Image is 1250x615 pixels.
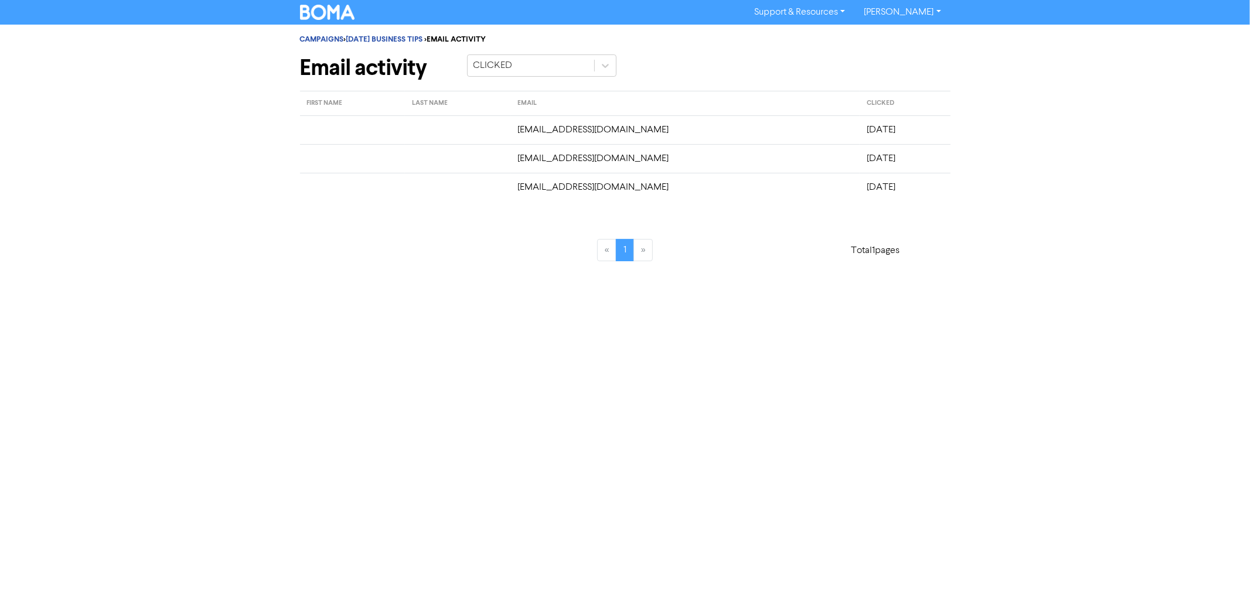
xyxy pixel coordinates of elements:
img: BOMA Logo [300,5,355,20]
td: [EMAIL_ADDRESS][DOMAIN_NAME] [510,144,860,173]
div: > > EMAIL ACTIVITY [300,34,951,45]
td: [DATE] [860,144,950,173]
th: FIRST NAME [300,91,406,116]
td: [DATE] [860,173,950,201]
td: [EMAIL_ADDRESS][DOMAIN_NAME] [510,115,860,144]
td: [EMAIL_ADDRESS][DOMAIN_NAME] [510,173,860,201]
td: [DATE] [860,115,950,144]
a: Support & Resources [745,3,854,22]
a: Page 1 is your current page [616,239,634,261]
iframe: Chat Widget [1191,559,1250,615]
th: CLICKED [860,91,950,116]
a: [DATE] BUSINESS TIPS [346,35,423,44]
th: LAST NAME [405,91,510,116]
p: Total 1 pages [852,244,900,258]
h1: Email activity [300,54,449,81]
a: CAMPAIGNS [300,35,344,44]
a: [PERSON_NAME] [854,3,950,22]
th: EMAIL [510,91,860,116]
div: CLICKED [474,59,513,73]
